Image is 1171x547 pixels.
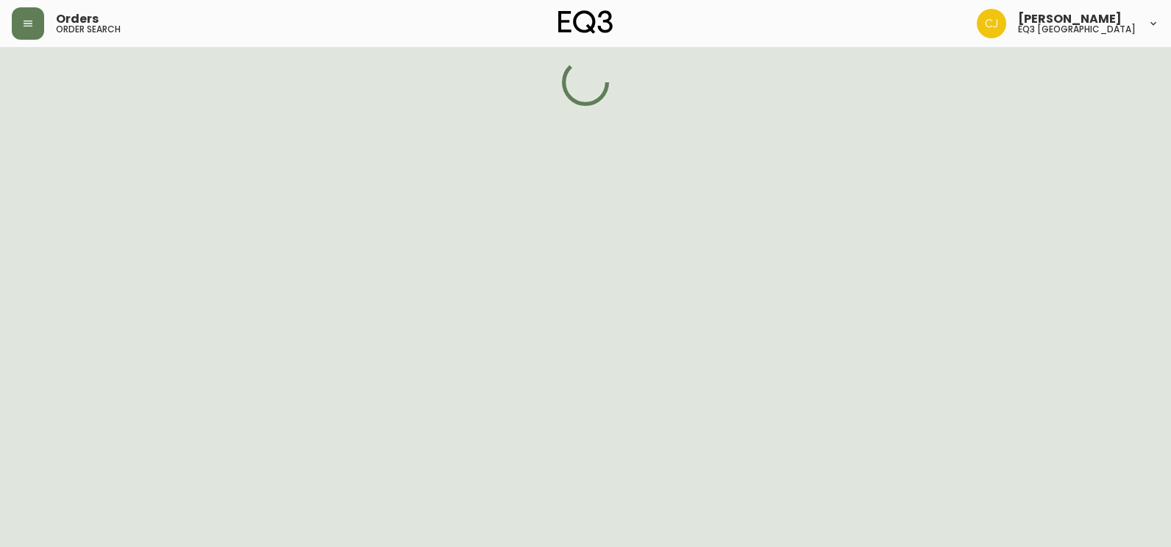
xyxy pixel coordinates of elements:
img: logo [558,10,613,34]
span: [PERSON_NAME] [1018,13,1122,25]
span: Orders [56,13,99,25]
h5: eq3 [GEOGRAPHIC_DATA] [1018,25,1136,34]
img: 7836c8950ad67d536e8437018b5c2533 [977,9,1006,38]
h5: order search [56,25,121,34]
